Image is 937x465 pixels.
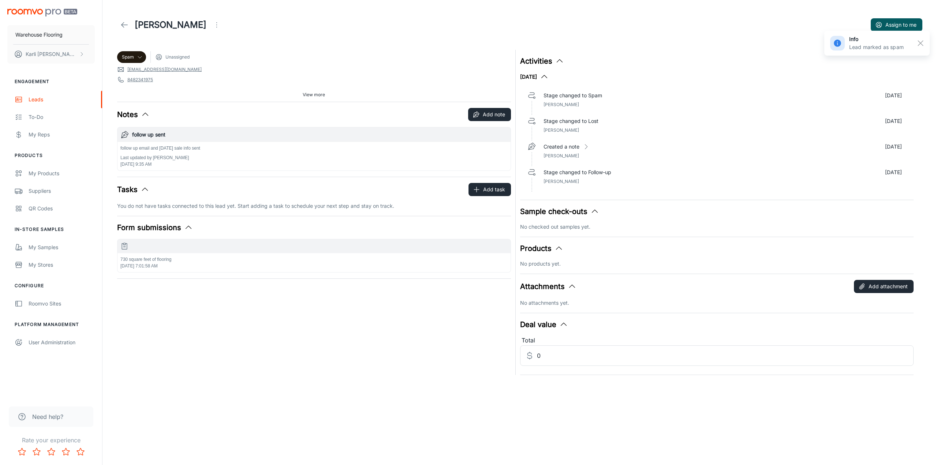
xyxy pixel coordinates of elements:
p: 730 square feet of flooring [120,256,508,263]
div: My Products [29,169,95,177]
div: Total [520,336,914,345]
p: No attachments yet. [520,299,914,307]
span: [PERSON_NAME] [544,153,579,158]
span: Spam [122,54,134,60]
div: Spam [117,51,146,63]
button: Activities [520,56,564,67]
div: To-do [29,113,95,121]
p: [DATE] [885,91,902,100]
button: Karli [PERSON_NAME] [7,45,95,64]
p: No products yet. [520,260,914,268]
div: Leads [29,95,95,104]
button: Products [520,243,563,254]
p: [DATE] [885,117,902,125]
span: [PERSON_NAME] [544,179,579,184]
p: Stage changed to Follow-up [544,168,611,176]
button: Notes [117,109,150,120]
a: [EMAIL_ADDRESS][DOMAIN_NAME] [127,66,202,73]
p: Stage changed to Lost [544,117,598,125]
button: Assign to me [871,18,922,31]
p: Created a note [544,143,579,151]
p: Lead marked as spam [849,43,904,51]
button: Add note [468,108,511,121]
button: Form submissions [117,222,193,233]
button: Open menu [209,18,224,32]
p: [DATE] [885,143,902,151]
div: My Samples [29,243,95,251]
p: Stage changed to Spam [544,91,602,100]
span: Unassigned [165,54,190,60]
p: Warehouse Flooring [15,31,63,39]
p: follow up email and [DATE] sale info sent [120,145,200,151]
button: [DATE] [520,72,549,81]
button: View more [300,89,328,100]
button: Warehouse Flooring [7,25,95,44]
p: Karli [PERSON_NAME] [26,50,77,58]
p: [DATE] 9:35 AM [120,161,200,168]
div: My Stores [29,261,95,269]
span: [PERSON_NAME] [544,102,579,107]
div: QR Codes [29,205,95,213]
div: Roomvo Sites [29,300,95,308]
p: No checked out samples yet. [520,223,914,231]
h6: follow up sent [132,131,508,139]
button: Attachments [520,281,576,292]
button: Add attachment [854,280,914,293]
button: Deal value [520,319,568,330]
img: Roomvo PRO Beta [7,9,77,16]
h6: info [849,35,904,43]
p: You do not have tasks connected to this lead yet. Start adding a task to schedule your next step ... [117,202,511,210]
span: View more [303,91,325,98]
button: Tasks [117,184,149,195]
div: My Reps [29,131,95,139]
span: [DATE] 7:01:58 AM [120,263,158,269]
a: 8482341975 [127,76,153,83]
div: Suppliers [29,187,95,195]
button: 730 square feet of flooring[DATE] 7:01:58 AM [117,239,511,272]
button: Add task [468,183,511,196]
button: follow up sentfollow up email and [DATE] sale info sentLast updated by [PERSON_NAME][DATE] 9:35 AM [117,127,511,170]
p: [DATE] [885,168,902,176]
input: Estimated deal value [537,345,914,366]
button: Sample check-outs [520,206,599,217]
p: Last updated by [PERSON_NAME] [120,154,200,161]
div: User Administration [29,338,95,346]
span: [PERSON_NAME] [544,127,579,133]
h1: [PERSON_NAME] [135,18,206,31]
